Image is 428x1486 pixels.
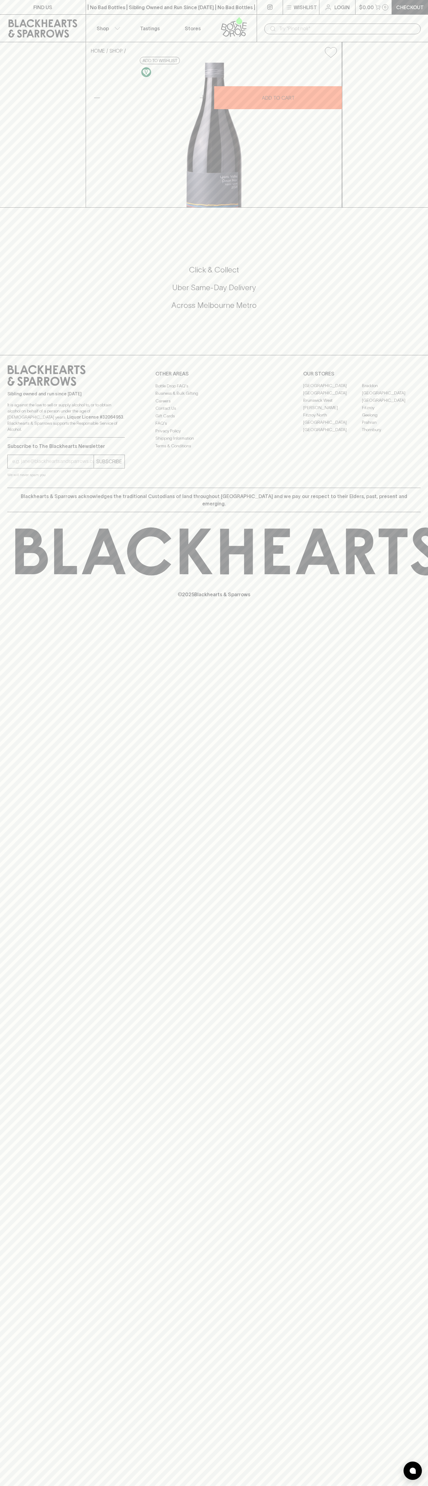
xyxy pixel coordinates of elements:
[362,397,421,404] a: [GEOGRAPHIC_DATA]
[128,15,171,42] a: Tastings
[214,86,342,109] button: ADD TO CART
[110,48,123,54] a: SHOP
[155,435,273,442] a: Shipping Information
[362,426,421,434] a: Thornbury
[155,382,273,390] a: Bottle Drop FAQ's
[303,382,362,390] a: [GEOGRAPHIC_DATA]
[384,6,386,9] p: 0
[322,45,339,60] button: Add to wishlist
[303,390,362,397] a: [GEOGRAPHIC_DATA]
[7,300,421,310] h5: Across Melbourne Metro
[97,25,109,32] p: Shop
[362,412,421,419] a: Geelong
[185,25,201,32] p: Stores
[303,397,362,404] a: Brunswick West
[140,66,153,79] a: Made without the use of any animal products.
[96,458,122,465] p: SUBSCRIBE
[410,1468,416,1474] img: bubble-icon
[7,391,125,397] p: Sibling owned and run since [DATE]
[155,390,273,397] a: Business & Bulk Gifting
[303,419,362,426] a: [GEOGRAPHIC_DATA]
[155,397,273,405] a: Careers
[7,265,421,275] h5: Click & Collect
[303,412,362,419] a: Fitzroy North
[155,412,273,420] a: Gift Cards
[362,382,421,390] a: Braddon
[33,4,52,11] p: FIND US
[140,57,180,64] button: Add to wishlist
[334,4,350,11] p: Login
[91,48,105,54] a: HOME
[141,67,151,77] img: Vegan
[155,427,273,434] a: Privacy Policy
[12,457,94,466] input: e.g. jane@blackheartsandsparrows.com.au
[155,405,273,412] a: Contact Us
[155,420,273,427] a: FAQ's
[396,4,424,11] p: Checkout
[86,63,342,207] img: 38890.png
[7,402,125,432] p: It is against the law to sell or supply alcohol to, or to obtain alcohol on behalf of a person un...
[86,15,129,42] button: Shop
[7,283,421,293] h5: Uber Same-Day Delivery
[7,472,125,478] p: We will never spam you
[303,404,362,412] a: [PERSON_NAME]
[303,370,421,377] p: OUR STORES
[140,25,160,32] p: Tastings
[362,419,421,426] a: Prahran
[262,94,295,102] p: ADD TO CART
[362,390,421,397] a: [GEOGRAPHIC_DATA]
[303,426,362,434] a: [GEOGRAPHIC_DATA]
[362,404,421,412] a: Fitzroy
[155,370,273,377] p: OTHER AREAS
[12,493,416,507] p: Blackhearts & Sparrows acknowledges the traditional Custodians of land throughout [GEOGRAPHIC_DAT...
[279,24,416,34] input: Try "Pinot noir"
[67,415,123,420] strong: Liquor License #32064953
[7,240,421,343] div: Call to action block
[7,442,125,450] p: Subscribe to The Blackhearts Newsletter
[359,4,374,11] p: $0.00
[94,455,125,468] button: SUBSCRIBE
[171,15,214,42] a: Stores
[294,4,317,11] p: Wishlist
[155,442,273,449] a: Terms & Conditions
